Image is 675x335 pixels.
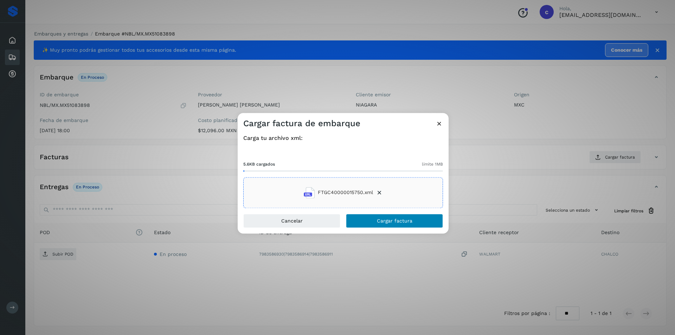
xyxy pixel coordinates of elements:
span: 5.6KB cargados [243,161,275,167]
span: Cargar factura [377,218,412,223]
button: Cargar factura [346,214,443,228]
h4: Carga tu archivo xml: [243,135,443,141]
button: Cancelar [243,214,340,228]
span: límite 1MB [422,161,443,167]
h3: Cargar factura de embarque [243,118,360,129]
span: Cancelar [281,218,303,223]
span: FTGC40000015750.xml [318,189,373,197]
